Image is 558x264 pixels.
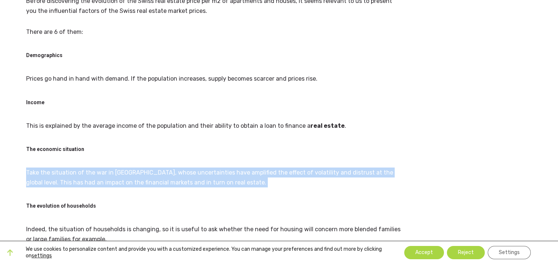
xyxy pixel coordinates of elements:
p: This is explained by the average income of the population and their ability to obtain a loan to f... [26,121,404,131]
h3: Demographics [26,48,404,63]
p: Indeed, the situation of households is changing, so it is useful to ask whether the need for hous... [26,224,404,244]
h3: Income [26,95,404,110]
p: Take the situation of the war in [GEOGRAPHIC_DATA], whose uncertainties have amplified the effect... [26,168,404,187]
button: Accept [404,246,444,259]
button: Reject [447,246,485,259]
b: real estate [310,122,345,129]
p: Prices go hand in hand with demand. If the population increases, supply becomes scarcer and price... [26,74,404,84]
p: There are 6 of them: [26,27,404,37]
p: We use cookies to personalize content and provide you with a customized experience. You can manag... [26,246,386,259]
h3: The evolution of households [26,198,404,213]
button: Settings [488,246,531,259]
button: settings [32,253,52,259]
h3: The economic situation [26,142,404,156]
